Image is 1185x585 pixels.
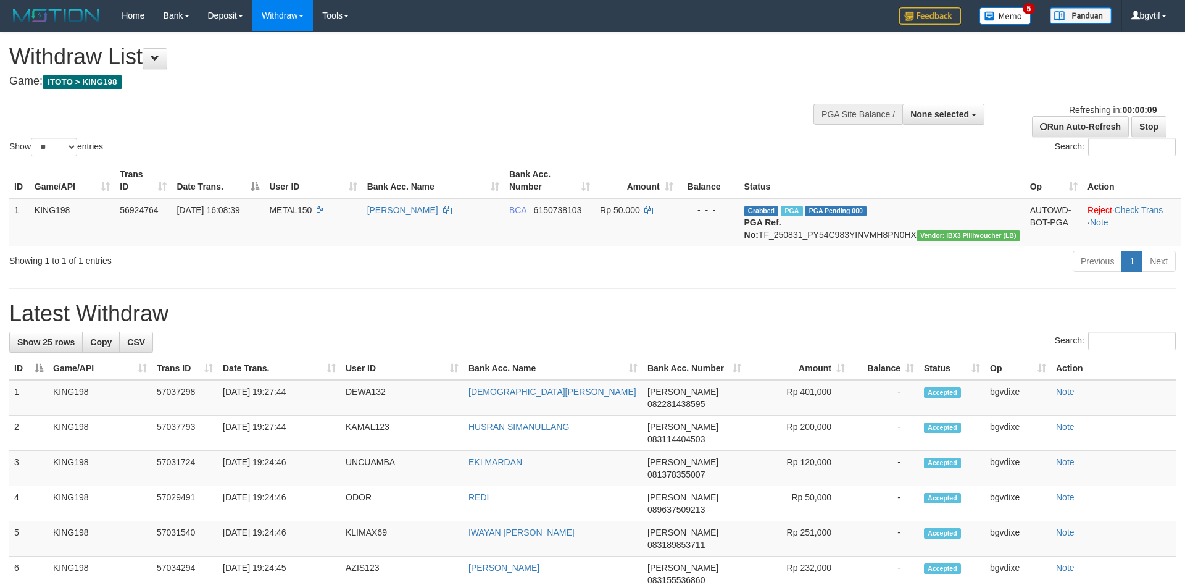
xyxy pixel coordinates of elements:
a: Run Auto-Refresh [1032,116,1129,137]
td: KING198 [48,486,152,521]
td: KING198 [48,380,152,416]
th: ID: activate to sort column descending [9,357,48,380]
input: Search: [1088,138,1176,156]
a: Reject [1087,205,1112,215]
th: Game/API: activate to sort column ascending [30,163,115,198]
span: Rp 50.000 [600,205,640,215]
th: Balance: activate to sort column ascending [850,357,919,380]
td: bgvdixe [985,416,1051,451]
span: Marked by bgvdixe [781,206,802,216]
label: Search: [1055,138,1176,156]
th: Bank Acc. Name: activate to sort column ascending [464,357,642,380]
td: KING198 [48,521,152,557]
td: bgvdixe [985,451,1051,486]
td: DEWA132 [341,380,464,416]
label: Search: [1055,332,1176,350]
span: Refreshing in: [1069,105,1157,115]
span: [DATE] 16:08:39 [177,205,239,215]
span: BCA [509,205,526,215]
span: Copy 089637509213 to clipboard [647,505,705,515]
td: - [850,486,919,521]
span: Copy 083155536860 to clipboard [647,575,705,585]
th: Bank Acc. Name: activate to sort column ascending [362,163,504,198]
td: [DATE] 19:27:44 [218,380,341,416]
th: Trans ID: activate to sort column ascending [152,357,218,380]
td: Rp 251,000 [746,521,850,557]
a: HUSRAN SIMANULLANG [468,422,569,432]
span: Grabbed [744,206,779,216]
td: [DATE] 19:24:46 [218,451,341,486]
th: User ID: activate to sort column ascending [341,357,464,380]
a: [DEMOGRAPHIC_DATA][PERSON_NAME] [468,387,636,397]
span: Copy 082281438595 to clipboard [647,399,705,409]
a: [PERSON_NAME] [367,205,438,215]
a: Previous [1073,251,1122,272]
img: Feedback.jpg [899,7,961,25]
th: Status [739,163,1025,198]
span: ITOTO > KING198 [43,75,122,89]
td: KING198 [48,451,152,486]
a: Stop [1131,116,1166,137]
img: Button%20Memo.svg [979,7,1031,25]
th: ID [9,163,30,198]
span: 5 [1023,3,1036,14]
label: Show entries [9,138,103,156]
a: Note [1056,528,1075,537]
td: Rp 401,000 [746,380,850,416]
th: Game/API: activate to sort column ascending [48,357,152,380]
td: bgvdixe [985,486,1051,521]
span: CSV [127,337,145,347]
span: Accepted [924,493,961,503]
td: 3 [9,451,48,486]
td: KING198 [30,198,115,246]
span: Accepted [924,528,961,539]
td: [DATE] 19:24:46 [218,486,341,521]
a: Note [1056,492,1075,502]
th: Bank Acc. Number: activate to sort column ascending [504,163,595,198]
td: AUTOWD-BOT-PGA [1025,198,1083,246]
strong: 00:00:09 [1122,105,1157,115]
td: - [850,416,919,451]
td: 57037298 [152,380,218,416]
span: [PERSON_NAME] [647,492,718,502]
span: Accepted [924,387,961,398]
button: None selected [902,104,984,125]
span: Copy 6150738103 to clipboard [534,205,582,215]
th: Amount: activate to sort column ascending [746,357,850,380]
img: panduan.png [1050,7,1112,24]
img: MOTION_logo.png [9,6,103,25]
div: Showing 1 to 1 of 1 entries [9,250,484,267]
td: 57037793 [152,416,218,451]
a: IWAYAN [PERSON_NAME] [468,528,575,537]
b: PGA Ref. No: [744,217,781,240]
a: [PERSON_NAME] [468,563,539,573]
a: Note [1056,387,1075,397]
span: METAL150 [269,205,312,215]
td: TF_250831_PY54C983YINVMH8PN0HX [739,198,1025,246]
span: Copy 083189853711 to clipboard [647,540,705,550]
td: - [850,451,919,486]
a: Note [1056,422,1075,432]
span: Copy 083114404503 to clipboard [647,434,705,444]
a: Next [1142,251,1176,272]
th: Balance [678,163,739,198]
div: PGA Site Balance / [813,104,902,125]
th: Status: activate to sort column ascending [919,357,985,380]
th: Op: activate to sort column ascending [985,357,1051,380]
td: ODOR [341,486,464,521]
span: PGA Pending [805,206,867,216]
a: REDI [468,492,489,502]
div: - - - [683,204,734,216]
td: [DATE] 19:24:46 [218,521,341,557]
th: Date Trans.: activate to sort column descending [172,163,264,198]
h4: Game: [9,75,778,88]
span: Copy 081378355007 to clipboard [647,469,705,479]
td: 1 [9,198,30,246]
span: 56924764 [120,205,158,215]
h1: Latest Withdraw [9,301,1176,326]
a: CSV [119,332,153,353]
td: - [850,521,919,557]
a: 1 [1121,251,1142,272]
td: 2 [9,416,48,451]
span: Accepted [924,458,961,468]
